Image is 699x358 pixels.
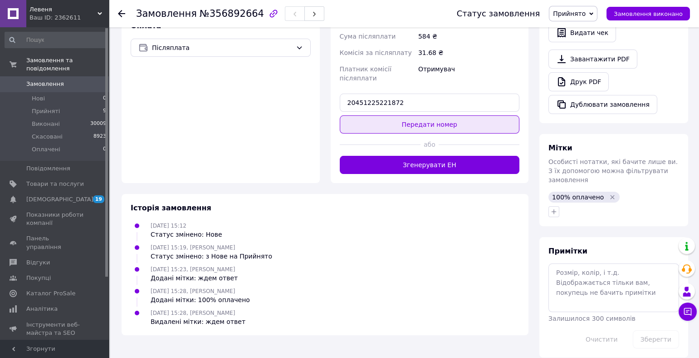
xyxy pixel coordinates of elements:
span: Товари та послуги [26,180,84,188]
span: Нові [32,94,45,103]
button: Чат з покупцем [679,303,697,321]
span: Особисті нотатки, які бачите лише ви. З їх допомогою можна фільтрувати замовлення [548,158,678,184]
div: 584 ₴ [416,28,521,45]
span: Каталог ProSale [26,289,75,298]
span: №356892664 [200,8,264,19]
span: Інструменти веб-майстра та SEO [26,321,84,337]
span: Оплачені [32,145,60,154]
span: Прийняті [32,107,60,115]
span: [DATE] 15:23, [PERSON_NAME] [151,266,235,273]
span: Замовлення та повідомлення [26,56,109,73]
input: Пошук [5,32,107,48]
svg: Видалити мітку [609,194,616,201]
span: 19 [93,195,104,203]
span: Скасовані [32,133,63,141]
span: Виконані [32,120,60,128]
a: Друк PDF [548,72,609,91]
span: 0 [103,145,106,154]
span: Відгуки [26,259,50,267]
div: Додані мітки: 100% оплачено [151,295,250,304]
span: 30009 [90,120,106,128]
span: [DATE] 15:12 [151,223,186,229]
button: Замовлення виконано [606,7,690,20]
span: [DEMOGRAPHIC_DATA] [26,195,93,204]
div: Статус змінено: Нове [151,230,222,239]
span: Замовлення виконано [614,10,683,17]
span: Сума післяплати [340,33,396,40]
span: Мітки [548,144,572,152]
span: Залишилося 300 символів [548,315,635,322]
span: Замовлення [26,80,64,88]
span: Історія замовлення [131,204,211,212]
span: Платник комісії післяплати [340,65,391,82]
div: Ваш ID: 2362611 [29,14,109,22]
span: Примітки [548,247,587,255]
div: Видалені мітки: ждем ответ [151,317,245,326]
div: Отримувач [416,61,521,86]
a: Завантажити PDF [548,50,637,69]
button: Передати номер [340,115,520,134]
span: 9 [103,107,106,115]
span: 100% оплачено [552,194,604,201]
span: Комісія за післяплату [340,49,412,56]
button: Згенерувати ЕН [340,156,520,174]
span: Показники роботи компанії [26,211,84,227]
span: 8923 [93,133,106,141]
div: 31.68 ₴ [416,45,521,61]
div: Статус замовлення [457,9,540,18]
span: Покупці [26,274,51,282]
div: Додані мітки: ждем ответ [151,273,238,283]
span: Аналітика [26,305,58,313]
span: [DATE] 15:19, [PERSON_NAME] [151,244,235,251]
button: Дублювати замовлення [548,95,657,114]
input: Номер експрес-накладної [340,94,520,112]
span: Прийнято [553,10,586,17]
span: [DATE] 15:28, [PERSON_NAME] [151,288,235,294]
span: або [420,140,439,149]
span: Оплата [131,21,161,30]
div: Статус змінено: з Нове на Прийнято [151,252,272,261]
span: Левеня [29,5,98,14]
span: Замовлення [136,8,197,19]
span: [DATE] 15:28, [PERSON_NAME] [151,310,235,316]
div: Повернутися назад [118,9,125,18]
span: Панель управління [26,234,84,251]
button: Видати чек [548,23,616,42]
span: Післяплата [152,43,292,53]
span: Повідомлення [26,164,70,173]
span: 0 [103,94,106,103]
